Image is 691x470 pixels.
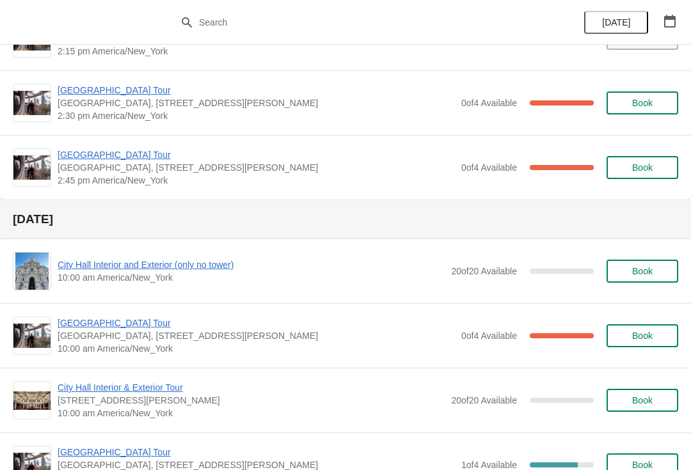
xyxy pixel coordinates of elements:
[13,391,51,410] img: City Hall Interior & Exterior Tour | 1400 John F Kennedy Boulevard, Suite 121, Philadelphia, PA, ...
[58,45,455,58] span: 2:15 pm America/New_York
[58,258,445,271] span: City Hall Interior and Exterior (only no tower)
[607,324,678,347] button: Book
[58,329,455,342] span: [GEOGRAPHIC_DATA], [STREET_ADDRESS][PERSON_NAME]
[58,342,455,355] span: 10:00 am America/New_York
[58,174,455,187] span: 2:45 pm America/New_York
[461,460,517,470] span: 1 of 4 Available
[607,91,678,114] button: Book
[632,395,653,405] span: Book
[632,331,653,341] span: Book
[607,389,678,412] button: Book
[632,98,653,108] span: Book
[461,98,517,108] span: 0 of 4 Available
[632,460,653,470] span: Book
[632,266,653,276] span: Book
[607,260,678,283] button: Book
[58,97,455,109] span: [GEOGRAPHIC_DATA], [STREET_ADDRESS][PERSON_NAME]
[632,162,653,173] span: Book
[451,266,517,276] span: 20 of 20 Available
[58,381,445,394] span: City Hall Interior & Exterior Tour
[584,11,648,34] button: [DATE]
[58,317,455,329] span: [GEOGRAPHIC_DATA] Tour
[58,109,455,122] span: 2:30 pm America/New_York
[13,324,51,349] img: City Hall Tower Tour | City Hall Visitor Center, 1400 John F Kennedy Boulevard Suite 121, Philade...
[15,253,49,290] img: City Hall Interior and Exterior (only no tower) | | 10:00 am America/New_York
[602,17,630,27] span: [DATE]
[461,331,517,341] span: 0 of 4 Available
[461,162,517,173] span: 0 of 4 Available
[13,213,678,226] h2: [DATE]
[58,394,445,407] span: [STREET_ADDRESS][PERSON_NAME]
[13,155,51,180] img: City Hall Tower Tour | City Hall Visitor Center, 1400 John F Kennedy Boulevard Suite 121, Philade...
[451,395,517,405] span: 20 of 20 Available
[58,161,455,174] span: [GEOGRAPHIC_DATA], [STREET_ADDRESS][PERSON_NAME]
[607,156,678,179] button: Book
[58,407,445,419] span: 10:00 am America/New_York
[58,84,455,97] span: [GEOGRAPHIC_DATA] Tour
[58,148,455,161] span: [GEOGRAPHIC_DATA] Tour
[58,271,445,284] span: 10:00 am America/New_York
[58,446,455,458] span: [GEOGRAPHIC_DATA] Tour
[198,11,518,34] input: Search
[13,91,51,116] img: City Hall Tower Tour | City Hall Visitor Center, 1400 John F Kennedy Boulevard Suite 121, Philade...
